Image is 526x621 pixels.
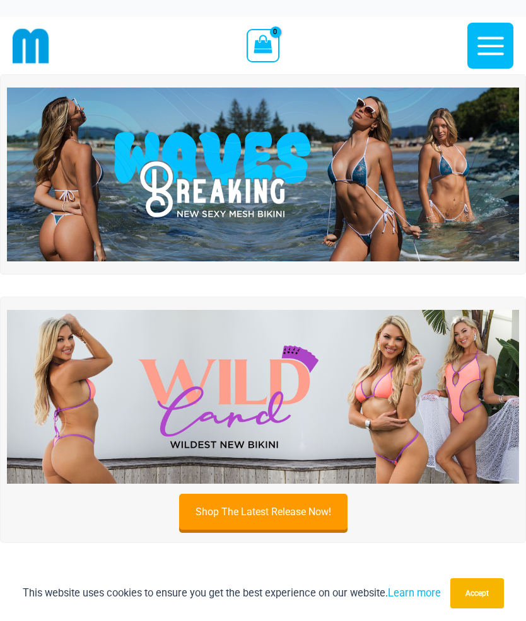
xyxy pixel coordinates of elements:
a: View Shopping Cart, empty [247,29,279,62]
p: This website uses cookies to ensure you get the best experience on our website. [23,584,441,601]
img: Wild Card Neon Bliss Bikini [7,310,519,484]
a: Shop The Latest Release Now! [179,494,348,530]
img: Waves Breaking Ocean Bikini Pack [7,88,519,261]
img: cropped mm emblem [13,28,49,64]
button: Accept [450,578,504,608]
a: Learn more [388,587,441,599]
